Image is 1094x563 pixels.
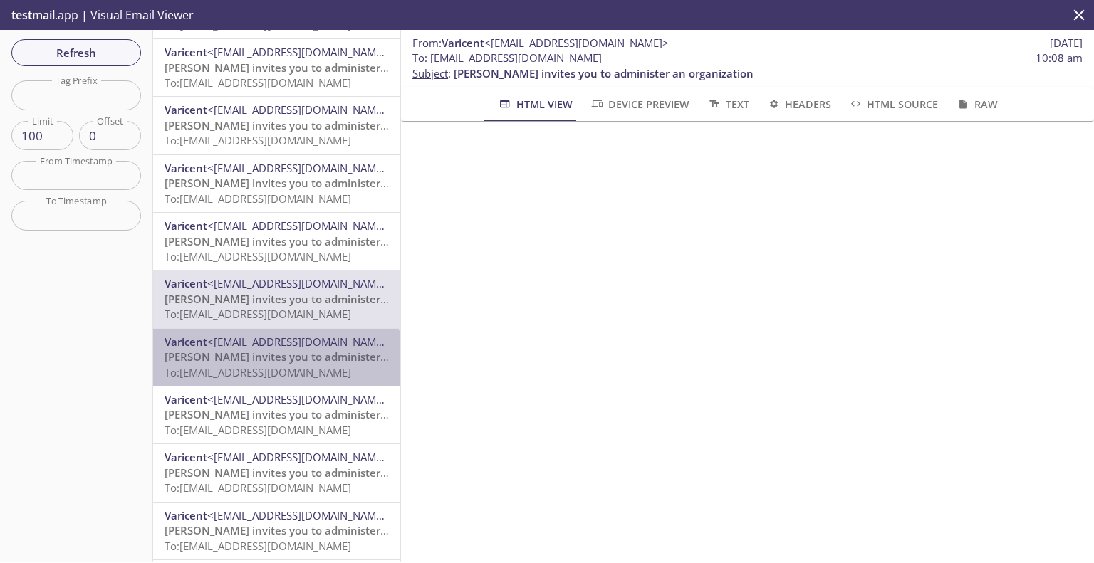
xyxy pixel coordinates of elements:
span: <[EMAIL_ADDRESS][DOMAIN_NAME]> [207,508,392,522]
span: [PERSON_NAME] invites you to administer an organization [165,349,464,364]
span: To [412,51,424,65]
span: To: [EMAIL_ADDRESS][DOMAIN_NAME] [165,75,351,90]
span: From [412,36,439,50]
div: Varicent<[EMAIL_ADDRESS][DOMAIN_NAME]>[PERSON_NAME] invites you to administer an organizationTo:[... [153,444,400,501]
span: HTML Source [848,95,938,113]
span: <[EMAIL_ADDRESS][DOMAIN_NAME]> [207,392,392,406]
span: Varicent [165,450,207,464]
span: Varicent [165,392,207,406]
span: Varicent [165,161,207,175]
div: Varicent<[EMAIL_ADDRESS][DOMAIN_NAME]>[PERSON_NAME] invites you to administer an organizationTo:[... [153,386,400,443]
span: <[EMAIL_ADDRESS][DOMAIN_NAME]> [207,335,392,349]
span: To: [EMAIL_ADDRESS][DOMAIN_NAME] [165,18,351,32]
span: 10:08 am [1036,51,1083,65]
span: Varicent [165,335,207,349]
span: [PERSON_NAME] invites you to administer an organization [165,523,464,537]
div: Varicent<[EMAIL_ADDRESS][DOMAIN_NAME]>[PERSON_NAME] invites you to administer an organizationTo:[... [153,503,400,559]
button: Refresh [11,39,141,66]
span: [PERSON_NAME] invites you to administer an organization [165,407,464,421]
span: Varicent [165,45,207,59]
span: HTML View [497,95,572,113]
div: Varicent<[EMAIL_ADDRESS][DOMAIN_NAME]>[PERSON_NAME] invites you to administer an organizationTo:[... [153,155,400,212]
span: To: [EMAIL_ADDRESS][DOMAIN_NAME] [165,365,351,379]
span: [PERSON_NAME] invites you to administer an organization [165,60,464,75]
div: Varicent<[EMAIL_ADDRESS][DOMAIN_NAME]>[PERSON_NAME] invites you to administer an organizationTo:[... [153,329,400,386]
div: Varicent<[EMAIL_ADDRESS][DOMAIN_NAME]>[PERSON_NAME] invites you to administer an organizationTo:[... [153,213,400,270]
span: To: [EMAIL_ADDRESS][DOMAIN_NAME] [165,307,351,321]
span: <[EMAIL_ADDRESS][DOMAIN_NAME]> [207,219,392,233]
span: [PERSON_NAME] invites you to administer an organization [165,465,464,480]
span: Refresh [23,43,130,62]
span: To: [EMAIL_ADDRESS][DOMAIN_NAME] [165,133,351,147]
span: [PERSON_NAME] invites you to administer an organization [454,66,754,80]
span: To: [EMAIL_ADDRESS][DOMAIN_NAME] [165,539,351,553]
span: [DATE] [1050,36,1083,51]
span: <[EMAIL_ADDRESS][DOMAIN_NAME]> [207,450,392,464]
span: Varicent [165,219,207,233]
span: Raw [955,95,997,113]
span: Subject [412,66,448,80]
span: testmail [11,7,55,23]
span: : [412,36,669,51]
span: [PERSON_NAME] invites you to administer an organization [165,234,464,248]
span: Varicent [165,276,207,290]
p: : [412,51,1083,81]
div: Varicent<[EMAIL_ADDRESS][DOMAIN_NAME]>[PERSON_NAME] invites you to administer an organizationTo:[... [153,270,400,327]
span: Varicent [165,508,207,522]
span: Varicent [442,36,484,50]
span: To: [EMAIL_ADDRESS][DOMAIN_NAME] [165,249,351,263]
span: Headers [766,95,831,113]
span: Device Preview [590,95,689,113]
span: <[EMAIL_ADDRESS][DOMAIN_NAME]> [207,45,392,59]
span: Text [707,95,749,113]
span: To: [EMAIL_ADDRESS][DOMAIN_NAME] [165,423,351,437]
div: Varicent<[EMAIL_ADDRESS][DOMAIN_NAME]>[PERSON_NAME] invites you to administer an organizationTo:[... [153,39,400,96]
span: To: [EMAIL_ADDRESS][DOMAIN_NAME] [165,480,351,495]
span: : [EMAIL_ADDRESS][DOMAIN_NAME] [412,51,602,65]
span: <[EMAIL_ADDRESS][DOMAIN_NAME]> [207,102,392,117]
span: <[EMAIL_ADDRESS][DOMAIN_NAME]> [484,36,669,50]
span: <[EMAIL_ADDRESS][DOMAIN_NAME]> [207,161,392,175]
span: [PERSON_NAME] invites you to administer an organization [165,118,464,132]
span: <[EMAIL_ADDRESS][DOMAIN_NAME]> [207,276,392,290]
span: [PERSON_NAME] invites you to administer an organization [165,176,464,190]
span: To: [EMAIL_ADDRESS][DOMAIN_NAME] [165,191,351,206]
div: Varicent<[EMAIL_ADDRESS][DOMAIN_NAME]>[PERSON_NAME] invites you to administer an organizationTo:[... [153,97,400,154]
span: [PERSON_NAME] invites you to administer an organization [165,292,464,306]
span: Varicent [165,102,207,117]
